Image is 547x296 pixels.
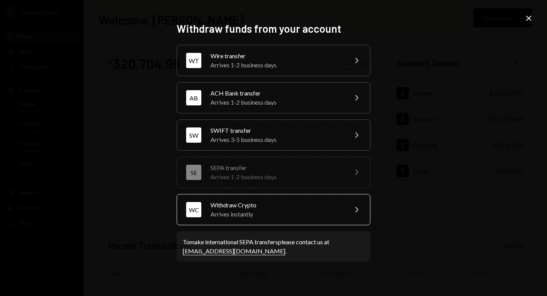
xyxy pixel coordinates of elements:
div: SW [186,127,201,143]
a: [EMAIL_ADDRESS][DOMAIN_NAME] [183,247,285,255]
button: SESEPA transferArrives 1-2 business days [177,157,370,188]
div: WC [186,202,201,217]
h2: Withdraw funds from your account [177,21,370,36]
div: Withdraw Crypto [210,201,343,210]
div: To make international SEPA transfers please contact us at . [183,237,364,256]
button: SWSWIFT transferArrives 3-5 business days [177,119,370,151]
div: Wire transfer [210,51,343,60]
div: Arrives 1-2 business days [210,98,343,107]
div: SEPA transfer [210,163,343,172]
div: Arrives 1-2 business days [210,60,343,70]
div: SE [186,165,201,180]
button: WTWire transferArrives 1-2 business days [177,45,370,76]
button: ABACH Bank transferArrives 1-2 business days [177,82,370,113]
div: WT [186,53,201,68]
div: Arrives instantly [210,210,343,219]
button: WCWithdraw CryptoArrives instantly [177,194,370,225]
div: SWIFT transfer [210,126,343,135]
div: AB [186,90,201,105]
div: ACH Bank transfer [210,89,343,98]
div: Arrives 1-2 business days [210,172,343,181]
div: Arrives 3-5 business days [210,135,343,144]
